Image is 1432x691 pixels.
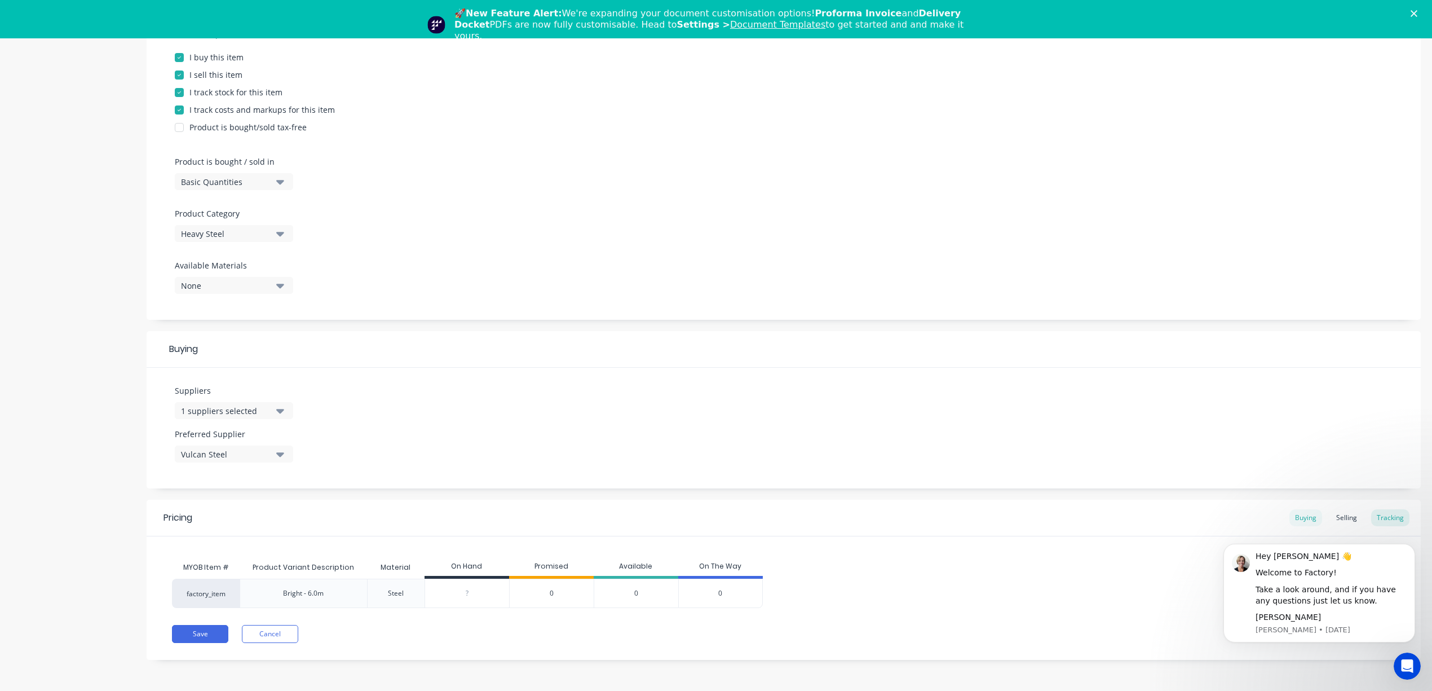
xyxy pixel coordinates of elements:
div: None [181,280,271,292]
button: Basic Quantities [175,173,293,190]
div: Promised [509,556,594,579]
div: Close [198,5,218,25]
div: Basic Quantities [181,176,271,188]
label: Product is bought / sold in [175,156,288,168]
label: Preferred Supplier [175,428,293,440]
div: I track costs and markups for this item [189,104,335,116]
div: Close [1411,10,1422,17]
div: Product is bought/sold tax-free [189,121,307,133]
span: 0 [718,588,722,598]
button: Cancel [242,625,298,643]
label: Available Materials [175,259,293,271]
div: ? [425,579,509,608]
div: Tracking [1371,509,1409,526]
div: Bright - 6.0m [283,588,324,598]
button: Save [172,625,228,643]
div: Selling [1331,509,1363,526]
iframe: Intercom live chat [1394,653,1421,680]
div: Available [594,556,678,579]
div: Vulcan Steel [181,448,271,460]
div: Pricing [163,511,192,525]
label: Product Category [175,208,288,219]
div: I buy this item [189,51,244,63]
button: 1 suppliers selected [175,402,293,419]
div: Material [372,553,419,582]
span: 0 [550,588,554,598]
iframe: Intercom notifications message [1206,526,1432,661]
button: None [175,277,293,294]
div: I sell this item [189,69,242,81]
div: Heavy Steel [181,228,271,240]
b: Delivery Docket [454,8,961,30]
div: Buying [147,331,1421,368]
div: On Hand [425,556,509,579]
div: 1 suppliers selected [181,405,271,417]
button: Vulcan Steel [175,446,293,463]
div: MYOB Item # [172,556,240,579]
div: On The Way [678,556,763,579]
div: 0 [594,579,678,608]
b: Proforma Invoice [815,8,901,19]
div: Product Variant Description [244,553,363,582]
button: go back [7,5,29,26]
b: New Feature Alert: [466,8,562,19]
div: Buying [1289,509,1322,526]
div: I track stock for this item [189,86,282,98]
a: Document Templates [730,19,825,30]
label: Suppliers [175,385,293,397]
button: Heavy Steel [175,225,293,242]
b: Settings > [677,19,825,30]
img: Profile image for Team [427,16,445,34]
div: Steel [388,588,404,598]
div: 🚀 We're expanding your document customisation options! and PDFs are now fully customisable. Head ... [454,8,987,42]
div: factory_item [172,579,240,608]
